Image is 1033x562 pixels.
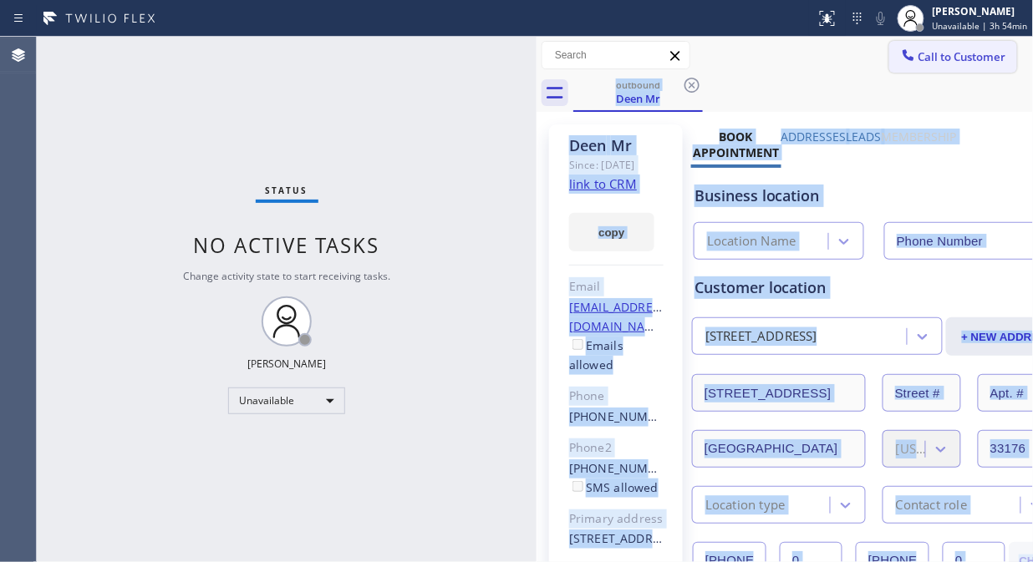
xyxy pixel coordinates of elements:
[569,337,623,372] label: Emails allowed
[707,232,796,251] div: Location Name
[575,74,701,110] div: Deen Mr
[933,20,1028,32] span: Unavailable | 3h 54min
[569,509,664,529] div: Primary address
[572,339,583,350] input: Emails allowed
[569,408,675,424] a: [PHONE_NUMBER]
[569,460,675,476] a: [PHONE_NUMBER]
[247,357,326,371] div: [PERSON_NAME]
[883,374,961,412] input: Street #
[847,129,882,144] label: Leads
[569,136,664,155] div: Deen Mr
[569,529,664,549] div: [STREET_ADDRESS]
[183,269,390,283] span: Change activity state to start receiving tasks.
[569,479,659,495] label: SMS allowed
[919,49,1006,64] span: Call to Customer
[569,438,664,458] div: Phone2
[869,7,893,30] button: Mute
[266,185,308,196] span: Status
[572,481,583,492] input: SMS allowed
[569,277,664,296] div: Email
[896,495,967,514] div: Contact role
[705,495,786,514] div: Location type
[569,299,671,334] a: [EMAIL_ADDRESS][DOMAIN_NAME]
[705,327,817,347] div: [STREET_ADDRESS]
[569,175,637,192] a: link to CRM
[542,42,690,68] input: Search
[882,129,957,144] label: Membership
[781,129,847,144] label: Addresses
[575,78,701,91] div: outbound
[569,155,664,175] div: Since: [DATE]
[933,4,1028,18] div: [PERSON_NAME]
[692,430,866,468] input: City
[569,387,664,406] div: Phone
[692,374,866,412] input: Address
[569,213,654,251] button: copy
[575,91,701,106] div: Deen Mr
[693,129,779,160] label: Book Appointment
[228,387,345,414] div: Unavailable
[889,41,1017,73] button: Call to Customer
[194,231,380,259] span: No active tasks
